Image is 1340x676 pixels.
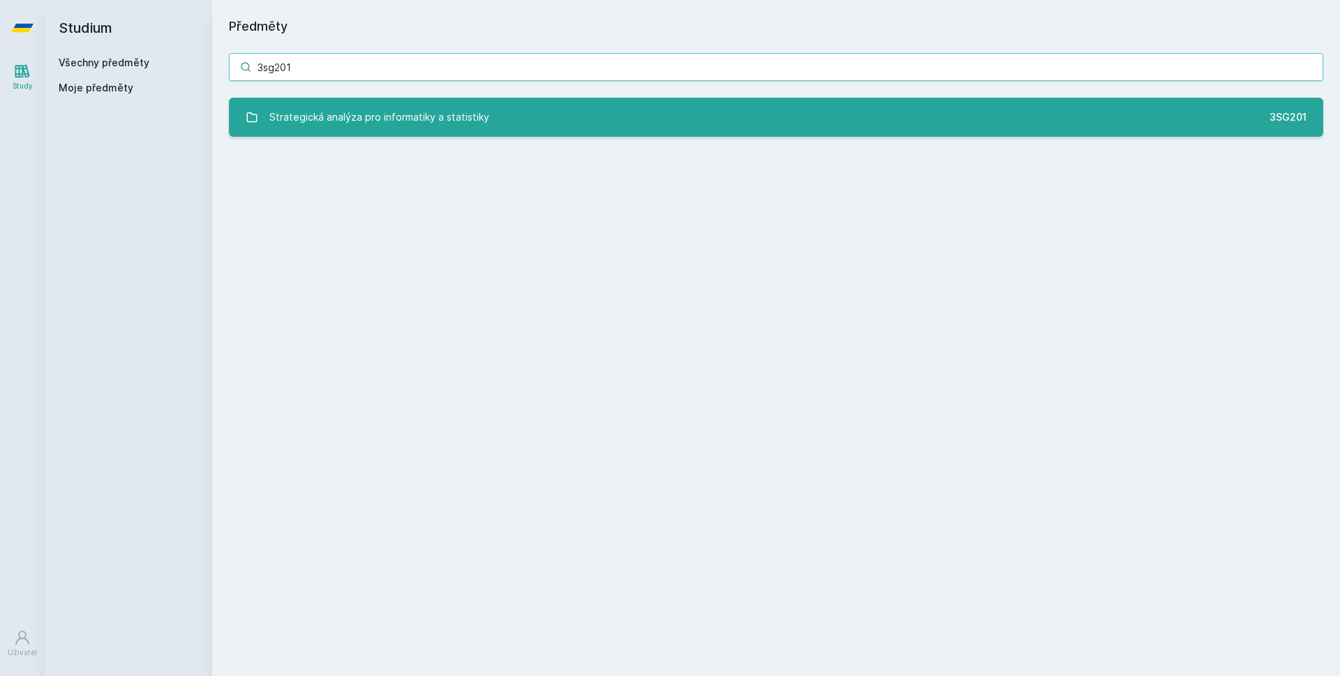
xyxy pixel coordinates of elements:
[269,103,489,131] div: Strategická analýza pro informatiky a statistiky
[1270,110,1306,124] div: 3SG201
[229,98,1323,137] a: Strategická analýza pro informatiky a statistiky 3SG201
[59,57,149,68] a: Všechny předměty
[59,81,133,95] span: Moje předměty
[13,81,33,91] div: Study
[3,622,42,665] a: Uživatel
[229,53,1323,81] input: Název nebo ident předmětu…
[8,647,37,658] div: Uživatel
[3,56,42,98] a: Study
[229,17,1323,36] h1: Předměty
